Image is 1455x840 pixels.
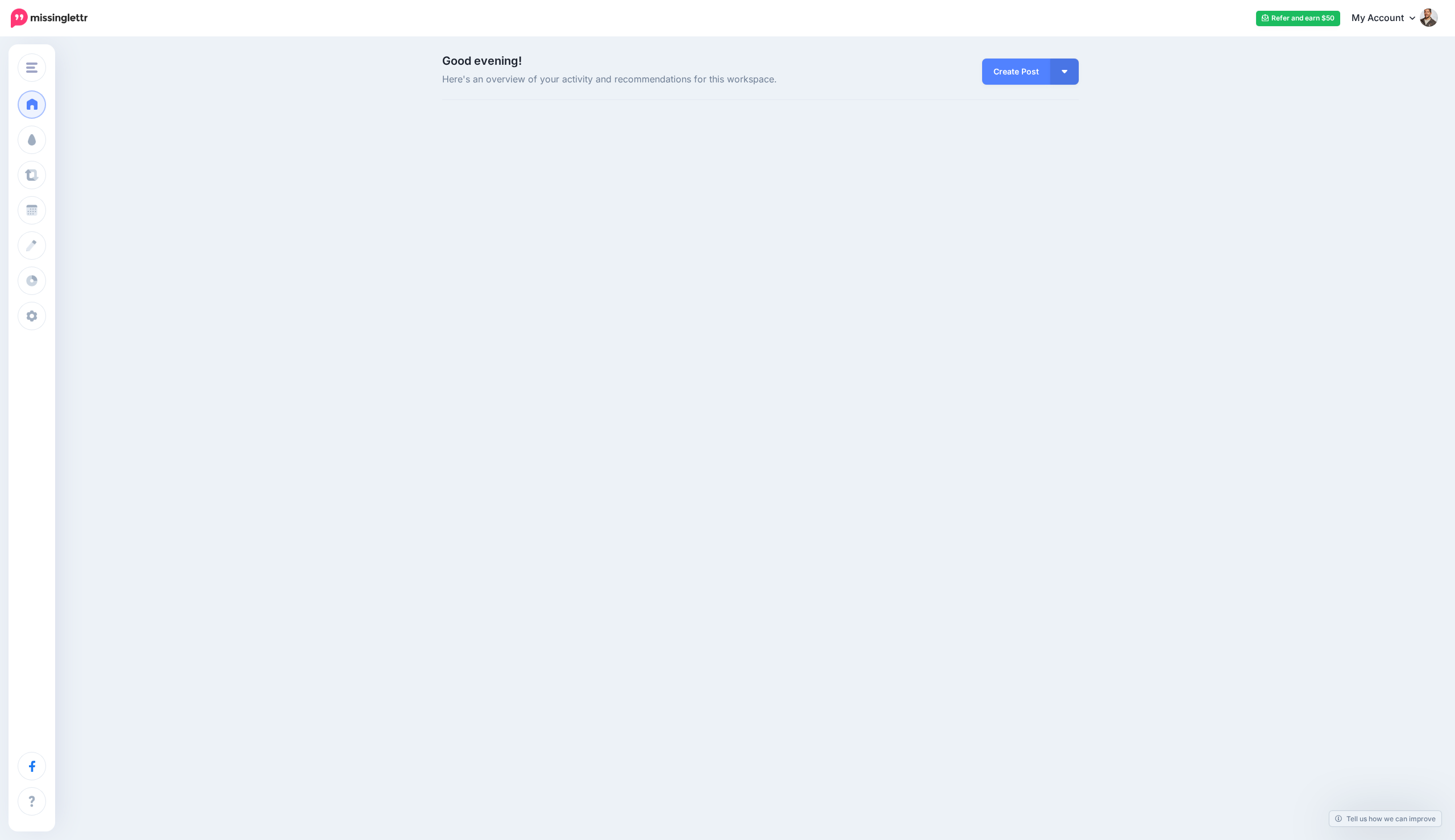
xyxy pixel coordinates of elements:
[1340,5,1438,32] a: My Account
[982,59,1050,85] a: Create Post
[1329,811,1441,826] a: Tell us how we can improve
[1062,70,1067,73] img: arrow-down-white.png
[11,9,88,28] img: Missinglettr
[1256,11,1340,26] a: Refer and earn $50
[442,54,522,68] span: Good evening!
[442,72,861,87] span: Here's an overview of your activity and recommendations for this workspace.
[26,63,38,73] img: menu.png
